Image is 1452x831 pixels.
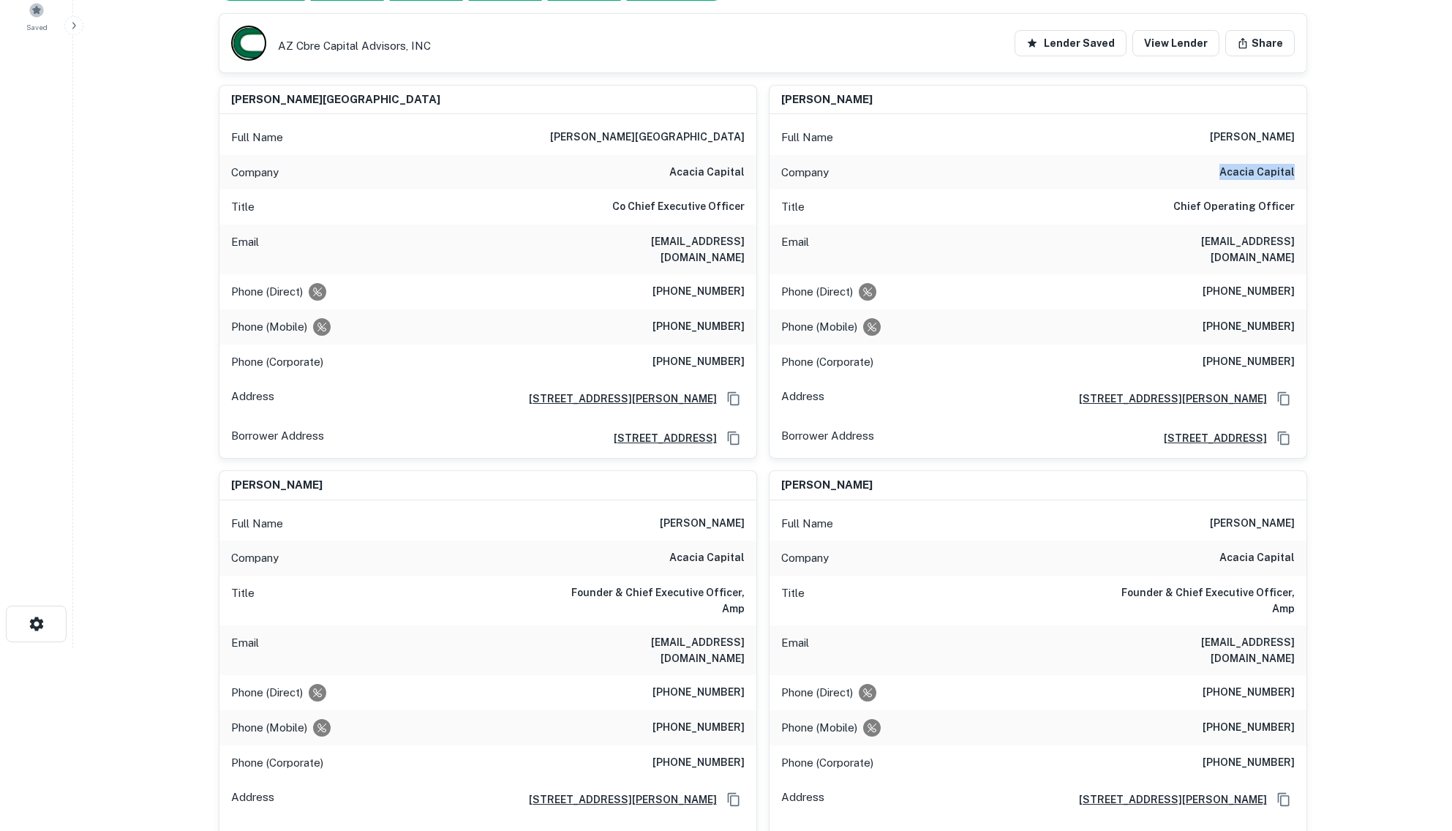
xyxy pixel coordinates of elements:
[781,584,805,617] p: Title
[231,427,324,449] p: Borrower Address
[1219,549,1295,567] h6: acacia capital
[231,584,255,617] p: Title
[781,515,833,533] p: Full Name
[652,353,745,371] h6: [PHONE_NUMBER]
[231,789,274,811] p: Address
[602,430,717,446] a: [STREET_ADDRESS]
[781,427,874,449] p: Borrower Address
[231,318,307,336] p: Phone (Mobile)
[1203,283,1295,301] h6: [PHONE_NUMBER]
[550,129,745,146] h6: [PERSON_NAME][GEOGRAPHIC_DATA]
[569,634,745,666] h6: [EMAIL_ADDRESS][DOMAIN_NAME]
[1379,714,1452,784] iframe: Chat Widget
[652,318,745,336] h6: [PHONE_NUMBER]
[231,477,323,494] h6: [PERSON_NAME]
[231,549,279,567] p: Company
[1119,634,1295,666] h6: [EMAIL_ADDRESS][DOMAIN_NAME]
[569,233,745,266] h6: [EMAIL_ADDRESS][DOMAIN_NAME]
[1173,198,1295,216] h6: Chief Operating Officer
[1273,789,1295,811] button: Copy Address
[781,353,873,371] p: Phone (Corporate)
[863,318,881,336] div: Requests to not be contacted at this number
[231,754,323,772] p: Phone (Corporate)
[652,719,745,737] h6: [PHONE_NUMBER]
[652,684,745,702] h6: [PHONE_NUMBER]
[1203,353,1295,371] h6: [PHONE_NUMBER]
[309,684,326,702] div: Requests to not be contacted at this number
[781,684,853,702] p: Phone (Direct)
[231,515,283,533] p: Full Name
[1067,391,1267,407] a: [STREET_ADDRESS][PERSON_NAME]
[1203,684,1295,702] h6: [PHONE_NUMBER]
[1210,515,1295,533] h6: [PERSON_NAME]
[781,164,829,181] p: Company
[1119,584,1295,617] h6: Founder & Chief Executive Officer, Amp
[1203,719,1295,737] h6: [PHONE_NUMBER]
[781,198,805,216] p: Title
[1210,129,1295,146] h6: [PERSON_NAME]
[723,427,745,449] button: Copy Address
[612,198,745,216] h6: Co Chief Executive Officer
[231,684,303,702] p: Phone (Direct)
[1273,388,1295,410] button: Copy Address
[859,283,876,301] div: Requests to not be contacted at this number
[1119,233,1295,266] h6: [EMAIL_ADDRESS][DOMAIN_NAME]
[781,233,809,266] p: Email
[669,549,745,567] h6: acacia capital
[652,283,745,301] h6: [PHONE_NUMBER]
[231,388,274,410] p: Address
[723,789,745,811] button: Copy Address
[781,789,824,811] p: Address
[26,21,48,33] span: Saved
[781,129,833,146] p: Full Name
[1067,791,1267,808] a: [STREET_ADDRESS][PERSON_NAME]
[723,388,745,410] button: Copy Address
[231,283,303,301] p: Phone (Direct)
[669,164,745,181] h6: acacia capital
[313,318,331,336] div: Requests to not be contacted at this number
[517,791,717,808] a: [STREET_ADDRESS][PERSON_NAME]
[781,477,873,494] h6: [PERSON_NAME]
[231,164,279,181] p: Company
[231,233,259,266] p: Email
[1203,754,1295,772] h6: [PHONE_NUMBER]
[1219,164,1295,181] h6: acacia capital
[231,634,259,666] p: Email
[517,391,717,407] a: [STREET_ADDRESS][PERSON_NAME]
[859,684,876,702] div: Requests to not be contacted at this number
[296,40,431,52] a: Cbre Capital Advisors, INC
[863,719,881,737] div: Requests to not be contacted at this number
[309,283,326,301] div: Requests to not be contacted at this number
[781,634,809,666] p: Email
[1225,30,1295,56] button: Share
[1152,430,1267,446] a: [STREET_ADDRESS]
[652,754,745,772] h6: [PHONE_NUMBER]
[1132,30,1219,56] a: View Lender
[660,515,745,533] h6: [PERSON_NAME]
[231,91,440,108] h6: [PERSON_NAME][GEOGRAPHIC_DATA]
[781,719,857,737] p: Phone (Mobile)
[1015,30,1126,56] button: Lender Saved
[1273,427,1295,449] button: Copy Address
[231,353,323,371] p: Phone (Corporate)
[1203,318,1295,336] h6: [PHONE_NUMBER]
[278,40,431,53] p: AZ
[231,129,283,146] p: Full Name
[569,584,745,617] h6: Founder & Chief Executive Officer, Amp
[231,198,255,216] p: Title
[781,388,824,410] p: Address
[313,719,331,737] div: Requests to not be contacted at this number
[781,318,857,336] p: Phone (Mobile)
[781,283,853,301] p: Phone (Direct)
[781,91,873,108] h6: [PERSON_NAME]
[219,12,332,39] h4: Buyer Details
[781,754,873,772] p: Phone (Corporate)
[781,549,829,567] p: Company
